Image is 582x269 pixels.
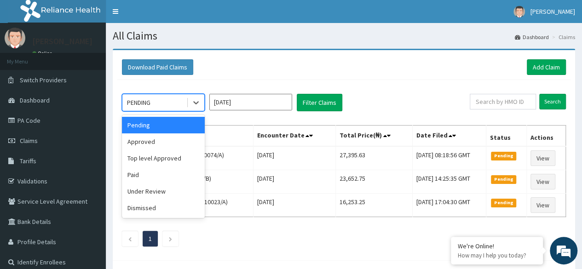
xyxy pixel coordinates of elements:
span: Pending [491,199,516,207]
div: Paid [122,166,205,183]
a: Previous page [128,235,132,243]
img: User Image [513,6,525,17]
div: PENDING [127,98,150,107]
th: Total Price(₦) [336,126,412,147]
span: Pending [491,175,516,183]
td: [DATE] [253,170,335,194]
td: 27,395.63 [336,146,412,170]
td: 16,253.25 [336,194,412,217]
p: How may I help you today? [458,252,536,259]
th: Actions [527,126,566,147]
a: Next page [168,235,173,243]
td: [DATE] 14:25:35 GMT [412,170,486,194]
div: Pending [122,117,205,133]
th: Date Filed [412,126,486,147]
span: Claims [20,137,38,145]
div: Under Review [122,183,205,200]
div: We're Online! [458,242,536,250]
button: Download Paid Claims [122,59,193,75]
span: Dashboard [20,96,50,104]
div: Approved [122,133,205,150]
a: Dashboard [515,33,549,41]
a: Page 1 is your current page [149,235,152,243]
div: Top level Approved [122,150,205,166]
th: Status [486,126,526,147]
a: View [530,197,555,213]
td: [DATE] [253,194,335,217]
span: Tariffs [20,157,36,165]
td: [DATE] 08:18:56 GMT [412,146,486,170]
img: User Image [5,28,25,48]
span: Switch Providers [20,76,67,84]
td: [DATE] 17:04:30 GMT [412,194,486,217]
a: View [530,150,555,166]
span: [PERSON_NAME] [530,7,575,16]
td: [DATE] [253,146,335,170]
div: Dismissed [122,200,205,216]
span: Pending [491,152,516,160]
a: View [530,174,555,189]
a: Online [32,50,54,57]
th: Encounter Date [253,126,335,147]
input: Select Month and Year [209,94,292,110]
li: Claims [550,33,575,41]
h1: All Claims [113,30,575,42]
p: [PERSON_NAME] [32,37,92,46]
td: 23,652.75 [336,170,412,194]
button: Filter Claims [297,94,342,111]
input: Search [539,94,566,109]
input: Search by HMO ID [470,94,536,109]
a: Add Claim [527,59,566,75]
